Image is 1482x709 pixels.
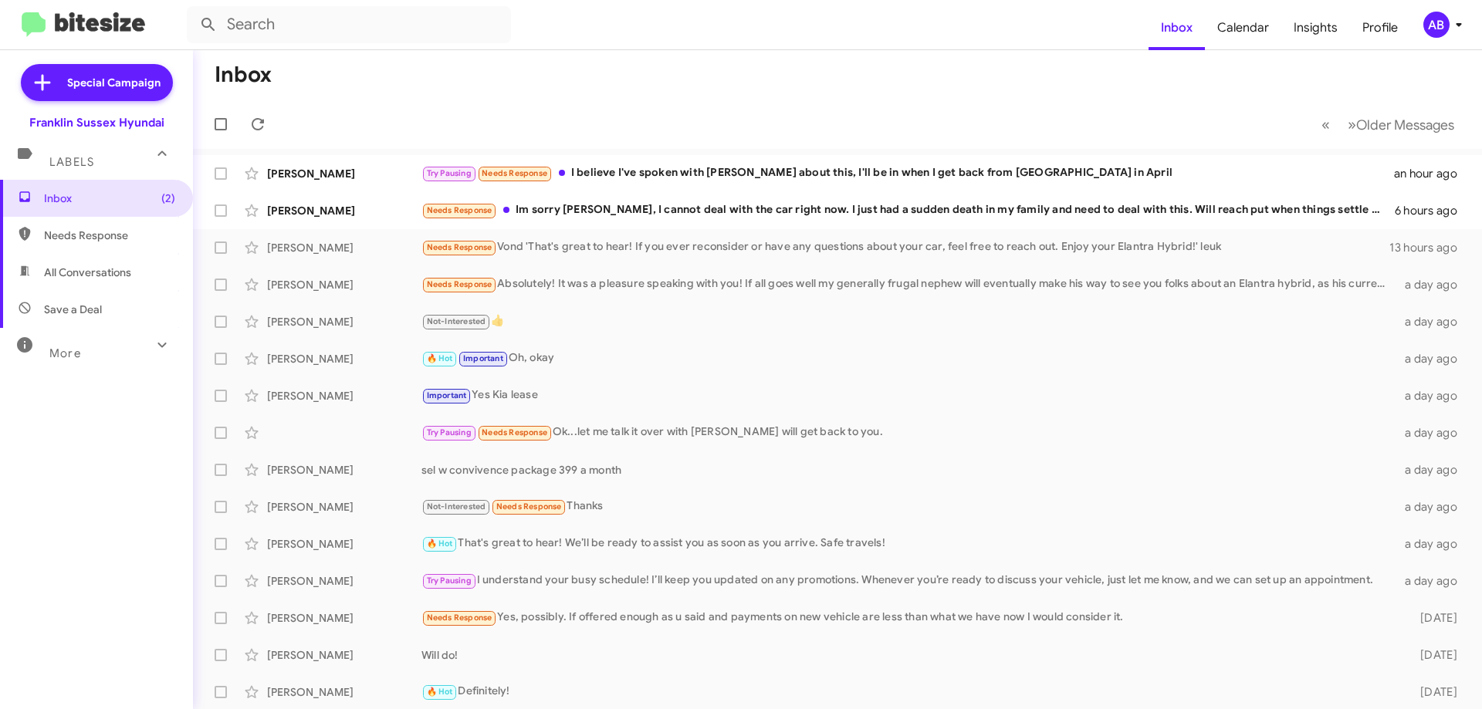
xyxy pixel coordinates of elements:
[267,647,421,663] div: [PERSON_NAME]
[421,312,1396,330] div: 👍
[1396,684,1470,700] div: [DATE]
[1396,425,1470,441] div: a day ago
[427,205,492,215] span: Needs Response
[421,609,1396,626] div: Yes, possibly. If offered enough as u said and payments on new vehicle are less than what we have...
[1389,240,1470,255] div: 13 hours ago
[1149,5,1205,50] a: Inbox
[421,387,1396,404] div: Yes Kia lease
[267,499,421,515] div: [PERSON_NAME]
[427,242,492,252] span: Needs Response
[187,6,511,43] input: Search
[1396,388,1470,403] div: a day ago
[67,75,161,90] span: Special Campaign
[44,265,131,280] span: All Conversations
[1313,109,1463,140] nav: Page navigation example
[1410,12,1465,38] button: AB
[1396,647,1470,663] div: [DATE]
[49,346,81,360] span: More
[1396,277,1470,292] div: a day ago
[421,424,1396,441] div: Ok...let me talk it over with [PERSON_NAME] will get back to you.
[427,279,492,289] span: Needs Response
[267,573,421,589] div: [PERSON_NAME]
[267,166,421,181] div: [PERSON_NAME]
[421,535,1396,552] div: That's great to hear! We’ll be ready to assist you as soon as you arrive. Safe travels!
[1338,109,1463,140] button: Next
[267,240,421,255] div: [PERSON_NAME]
[496,501,562,511] span: Needs Response
[421,201,1395,219] div: Im sorry [PERSON_NAME], I cannot deal with the car right now. I just had a sudden death in my fam...
[427,501,486,511] span: Not-Interested
[1396,314,1470,329] div: a day ago
[44,191,175,206] span: Inbox
[267,462,421,478] div: [PERSON_NAME]
[267,684,421,700] div: [PERSON_NAME]
[463,353,503,363] span: Important
[49,155,94,169] span: Labels
[267,351,421,366] div: [PERSON_NAME]
[267,314,421,329] div: [PERSON_NAME]
[1281,5,1350,50] a: Insights
[421,238,1389,256] div: Vond 'That's great to hear! If you ever reconsider or have any questions about your car, feel fre...
[1396,536,1470,552] div: a day ago
[427,353,453,363] span: 🔥 Hot
[421,349,1396,367] div: Oh, okay
[1348,115,1356,134] span: »
[161,191,175,206] span: (2)
[427,168,472,178] span: Try Pausing
[427,390,467,400] span: Important
[44,302,102,317] span: Save a Deal
[1396,351,1470,366] div: a day ago
[1396,462,1470,478] div: a day ago
[215,62,272,87] h1: Inbox
[21,64,173,101] a: Special Campaign
[482,427,547,437] span: Needs Response
[427,316,486,326] span: Not-Interested
[1394,166,1470,181] div: an hour ago
[421,572,1396,589] div: I understand your busy schedule! I’ll keep you updated on any promotions. Whenever you’re ready t...
[1312,109,1339,140] button: Previous
[1205,5,1281,50] a: Calendar
[421,647,1396,663] div: Will do!
[267,536,421,552] div: [PERSON_NAME]
[482,168,547,178] span: Needs Response
[1423,12,1450,38] div: AB
[1396,499,1470,515] div: a day ago
[421,164,1394,182] div: I believe I've spoken with [PERSON_NAME] about this, I'll be in when I get back from [GEOGRAPHIC_...
[427,539,453,549] span: 🔥 Hot
[29,115,164,130] div: Franklin Sussex Hyundai
[267,388,421,403] div: [PERSON_NAME]
[1396,573,1470,589] div: a day ago
[427,613,492,623] span: Needs Response
[267,610,421,626] div: [PERSON_NAME]
[44,228,175,243] span: Needs Response
[1396,610,1470,626] div: [DATE]
[421,683,1396,701] div: Definitely!
[421,275,1396,293] div: Absolutely! It was a pleasure speaking with you! If all goes well my generally frugal nephew will...
[267,203,421,218] div: [PERSON_NAME]
[427,427,472,437] span: Try Pausing
[421,462,1396,478] div: sel w convivence package 399 a month
[1395,203,1470,218] div: 6 hours ago
[421,498,1396,515] div: Thanks
[267,277,421,292] div: [PERSON_NAME]
[1350,5,1410,50] a: Profile
[1321,115,1330,134] span: «
[427,687,453,697] span: 🔥 Hot
[427,576,472,586] span: Try Pausing
[1356,116,1454,133] span: Older Messages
